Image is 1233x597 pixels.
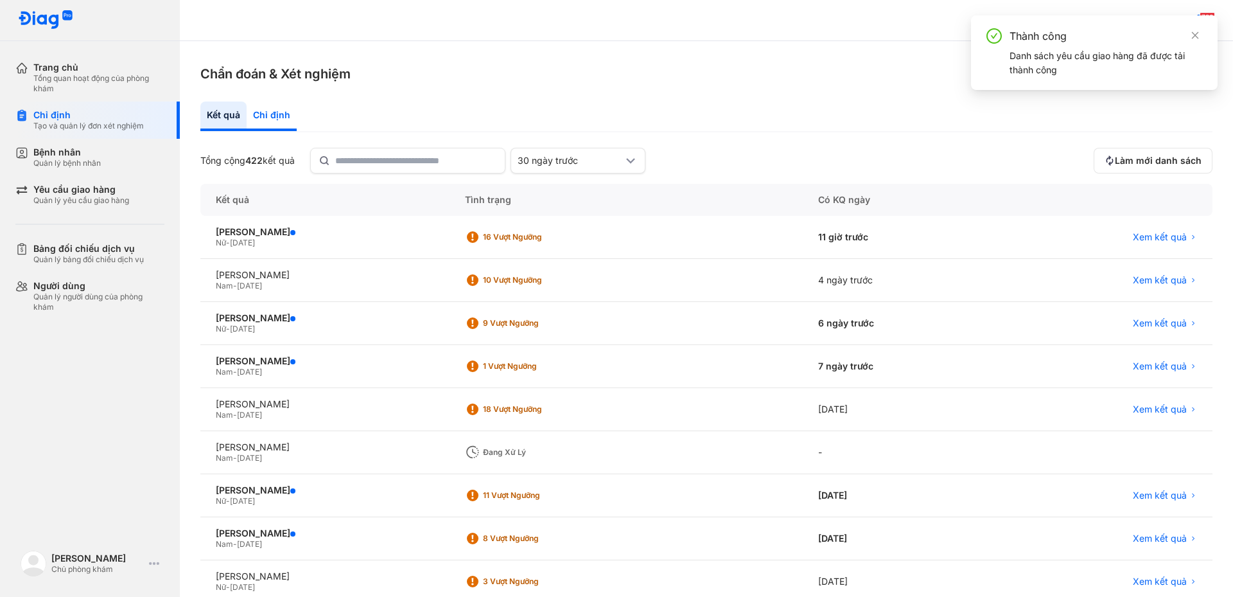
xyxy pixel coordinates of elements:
span: - [233,539,237,549]
span: check-circle [986,28,1002,44]
div: [PERSON_NAME] [216,528,434,539]
div: [PERSON_NAME] [51,553,144,564]
span: Xem kết quả [1133,274,1187,286]
span: Nam [216,539,233,549]
span: Xem kết quả [1133,576,1187,587]
span: [DATE] [237,367,262,377]
div: Bảng đối chiếu dịch vụ [33,243,144,254]
span: Nam [216,410,233,420]
span: Nữ [216,582,226,592]
div: Quản lý bệnh nhân [33,158,101,168]
div: 11 giờ trước [803,216,998,259]
div: - [803,431,998,474]
span: [DATE] [230,238,255,247]
span: - [233,410,237,420]
span: Xem kết quả [1133,361,1187,372]
div: Tình trạng [450,184,803,216]
button: Làm mới danh sách [1094,148,1212,174]
span: Nữ [216,496,226,506]
span: Nam [216,281,233,290]
div: [PERSON_NAME] [216,355,434,367]
span: Xem kết quả [1133,231,1187,243]
span: [DATE] [237,410,262,420]
div: Quản lý người dùng của phòng khám [33,292,164,312]
div: Quản lý bảng đối chiếu dịch vụ [33,254,144,265]
div: [PERSON_NAME] [216,269,434,281]
span: - [233,367,237,377]
div: Chỉ định [247,102,297,131]
div: Quản lý yêu cầu giao hàng [33,195,129,206]
div: 1 Vượt ngưỡng [483,361,586,371]
span: Nam [216,453,233,463]
span: Nữ [216,324,226,334]
div: Đang xử lý [483,447,586,458]
div: 4 ngày trước [803,259,998,302]
span: - [233,453,237,463]
div: 3 Vượt ngưỡng [483,576,586,587]
span: [DATE] [237,539,262,549]
div: 10 Vượt ngưỡng [483,275,586,285]
div: Trang chủ [33,62,164,73]
div: Danh sách yêu cầu giao hàng đã được tải thành công [1010,49,1202,77]
span: [DATE] [230,582,255,592]
div: [DATE] [803,474,998,517]
div: 16 Vượt ngưỡng [483,232,586,242]
div: [DATE] [803,388,998,431]
span: [DATE] [230,496,255,506]
span: - [226,238,230,247]
img: logo [18,10,73,30]
div: Kết quả [200,184,450,216]
div: Yêu cầu giao hàng [33,184,129,195]
span: close [1191,31,1200,40]
div: Chỉ định [33,109,144,121]
span: [DATE] [237,281,262,290]
div: [PERSON_NAME] [216,485,434,496]
span: 786 [1200,12,1215,21]
span: - [226,324,230,334]
h3: Chẩn đoán & Xét nghiệm [200,65,351,83]
span: Xem kết quả [1133,317,1187,329]
div: 8 Vượt ngưỡng [483,533,586,544]
div: 6 ngày trước [803,302,998,345]
div: 9 Vượt ngưỡng [483,318,586,328]
div: Thành công [1010,28,1202,44]
span: Làm mới danh sách [1115,155,1202,166]
div: Có KQ ngày [803,184,998,216]
div: [PERSON_NAME] [216,226,434,238]
div: 7 ngày trước [803,345,998,388]
div: Người dùng [33,280,164,292]
div: Tổng cộng kết quả [200,155,295,166]
div: [PERSON_NAME] [216,398,434,410]
span: Xem kết quả [1133,404,1187,415]
span: Nữ [216,238,226,247]
div: Tổng quan hoạt động của phòng khám [33,73,164,94]
span: - [226,496,230,506]
span: - [226,582,230,592]
div: Kết quả [200,102,247,131]
img: logo [21,551,46,576]
div: [PERSON_NAME] [216,312,434,324]
span: Nam [216,367,233,377]
div: 30 ngày trước [518,155,623,166]
div: Bệnh nhân [33,147,101,158]
span: Xem kết quả [1133,490,1187,501]
div: 18 Vượt ngưỡng [483,404,586,414]
span: 422 [245,155,263,166]
div: [PERSON_NAME] [216,571,434,582]
span: [DATE] [230,324,255,334]
div: 11 Vượt ngưỡng [483,490,586,501]
span: - [233,281,237,290]
div: Tạo và quản lý đơn xét nghiệm [33,121,144,131]
div: Chủ phòng khám [51,564,144,575]
div: [DATE] [803,517,998,560]
div: [PERSON_NAME] [216,441,434,453]
span: Xem kết quả [1133,533,1187,544]
span: [DATE] [237,453,262,463]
